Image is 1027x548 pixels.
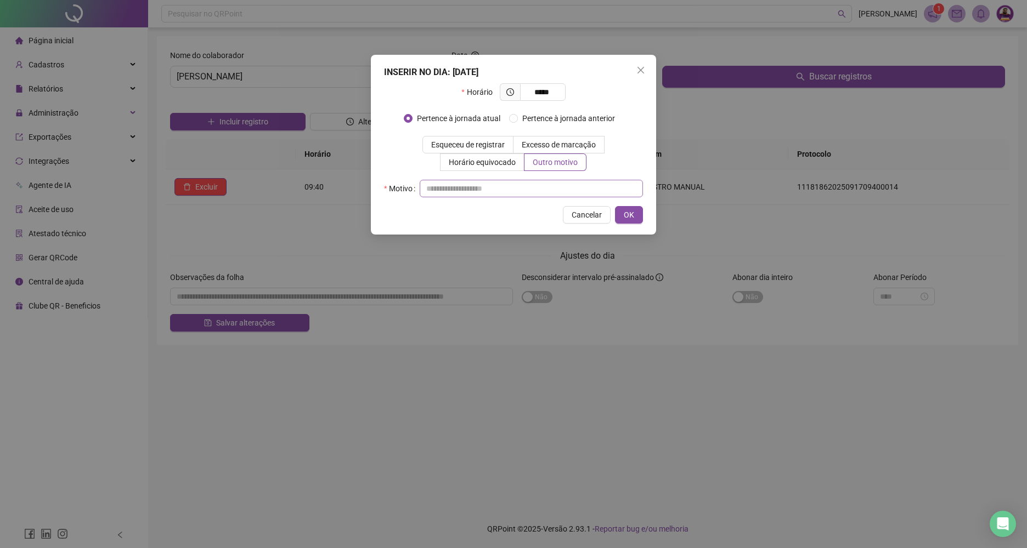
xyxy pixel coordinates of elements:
span: Cancelar [572,209,602,221]
span: Excesso de marcação [522,140,596,149]
label: Motivo [384,180,420,197]
span: OK [624,209,634,221]
label: Horário [461,83,499,101]
button: OK [615,206,643,224]
div: INSERIR NO DIA : [DATE] [384,66,643,79]
span: Esqueceu de registrar [431,140,505,149]
span: Outro motivo [533,158,578,167]
span: clock-circle [506,88,514,96]
span: Pertence à jornada anterior [518,112,619,124]
div: Open Intercom Messenger [990,511,1016,537]
span: Pertence à jornada atual [413,112,505,124]
span: Horário equivocado [449,158,516,167]
span: close [636,66,645,75]
button: Close [632,61,650,79]
button: Cancelar [563,206,611,224]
